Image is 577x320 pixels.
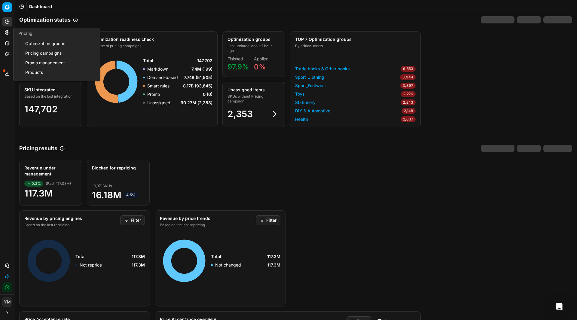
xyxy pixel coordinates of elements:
[23,59,93,67] a: Promo management
[215,262,241,268] p: Not changed
[295,116,308,122] a: Health
[132,254,145,260] span: 117.3M
[24,223,119,227] div: Based on the last repricing
[2,297,12,307] button: YM
[197,58,212,64] span: 147,702
[227,57,249,61] dt: Finished
[147,100,170,106] p: Unassigned
[400,83,416,89] span: 3,397
[18,31,32,36] span: Pricing
[160,223,255,227] div: Based on the last repricing
[143,58,153,64] span: Total
[92,44,211,48] div: By type of pricing campaigns
[46,181,71,186] span: ( Past : 117.03M )
[24,165,76,177] div: Revenue under management
[191,66,212,72] span: 7.4M (199)
[401,108,416,114] span: 2,148
[29,4,52,10] nav: breadcrumb
[147,91,160,97] p: Promo
[295,99,316,105] a: Stationery
[183,83,212,89] span: 8.17B (93,645)
[254,62,266,71] span: 0%
[227,44,279,53] div: Last updated: about 1 hour ago
[227,108,253,119] span: 2,353
[75,254,86,260] span: Total
[147,75,178,81] p: Demand-based
[295,108,330,114] a: DIY & Automotive
[147,83,169,89] p: Smart rules
[19,144,57,153] h2: Pricing results
[24,94,76,99] div: Based on the last integration
[24,87,76,93] div: SKU integrated
[401,66,416,72] span: 6,553
[124,192,138,198] span: 4.5%
[400,74,416,80] span: 3,944
[92,165,143,171] div: Blocked for repricing
[23,68,93,77] a: Products
[295,36,414,42] div: TOP 7 Optimization groups
[267,254,280,260] span: 117.3M
[23,39,93,48] a: Optimization groups
[295,83,326,89] a: Sport_Footwear
[184,75,212,81] span: 7.74B (51,505)
[401,99,416,105] span: 2,243
[24,215,119,221] div: Revenue by pricing engines
[211,254,221,260] span: Total
[401,91,416,97] span: 2,276
[3,297,12,306] span: YM
[92,190,145,200] span: 16.18M
[227,87,279,93] div: Unassigned items
[256,215,280,225] button: Filter
[254,57,269,61] dt: Applied
[147,66,168,72] p: Markdown
[401,116,416,122] span: 2,037
[181,100,212,106] span: 90.27M (2,353)
[203,91,212,97] span: 0 (0)
[92,184,112,188] span: 10,371 SKUs
[295,91,305,97] a: Toys
[295,74,324,80] a: Sport_Clothing
[24,181,43,187] span: 0.2%
[80,262,102,268] p: Not reprice
[227,36,279,42] div: Optimization groups
[160,215,255,221] div: Revenue by price trends
[24,104,58,114] span: 147,702
[29,4,52,10] span: Dashboard
[267,262,280,268] span: 117.3M
[295,44,414,48] div: By critical alerts
[23,49,93,57] a: Pricing campaigns
[132,262,145,268] span: 117.3M
[120,215,145,225] button: Filter
[295,66,350,72] a: Trade books & Other books
[227,94,279,104] div: SKUs without Pricing campaign
[227,62,249,71] span: 97.9%
[552,300,566,314] div: Open Intercom Messenger
[19,16,71,24] h2: Optimization status
[92,36,211,42] div: Optimization readiness check
[24,188,77,199] span: 117.3M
